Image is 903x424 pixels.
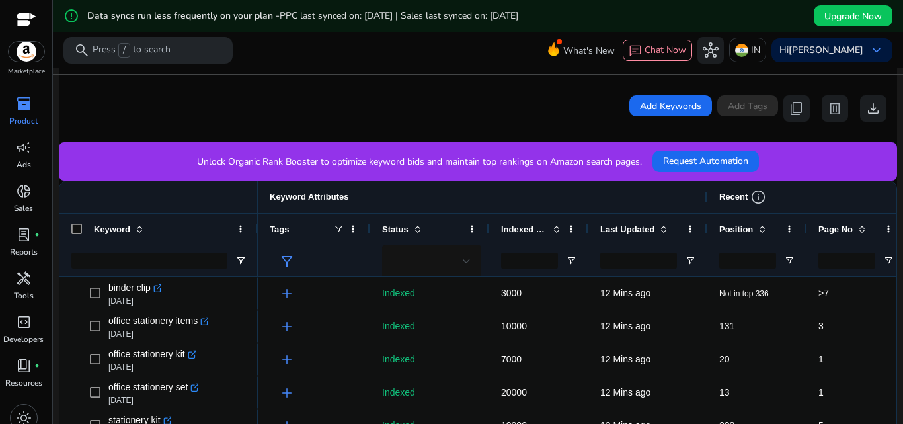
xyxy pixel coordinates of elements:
[197,155,642,169] p: Unlock Organic Rank Booster to optimize keyword bids and maintain top rankings on Amazon search p...
[750,189,766,205] span: info
[501,288,522,298] span: 3000
[10,246,38,258] p: Reports
[818,253,875,269] input: Page No Filter Input
[108,378,188,396] span: office stationery set
[719,321,734,331] span: 131
[279,319,295,335] span: add
[14,202,33,214] p: Sales
[600,387,650,398] span: 12 Mins ago
[860,95,886,122] button: download
[382,224,409,234] span: Status
[563,39,615,62] span: What's New
[501,321,527,331] span: 10000
[751,38,760,62] p: IN
[719,387,730,398] span: 13
[16,227,32,243] span: lab_profile
[87,11,518,22] h5: Data syncs run less frequently on your plan -
[779,46,863,55] p: Hi
[279,253,295,269] span: filter_alt
[270,192,348,202] span: Keyword Attributes
[382,321,415,331] span: Indexed
[279,286,295,302] span: add
[818,354,824,364] span: 1
[108,395,198,405] p: [DATE]
[814,5,892,26] button: Upgrade Now
[735,44,748,57] img: in.svg
[697,37,724,64] button: hub
[789,44,863,56] b: [PERSON_NAME]
[719,224,753,234] span: Position
[235,255,246,266] button: Open Filter Menu
[818,321,824,331] span: 3
[663,154,748,168] span: Request Automation
[108,296,161,306] p: [DATE]
[5,377,42,389] p: Resources
[818,387,824,398] span: 1
[16,140,32,155] span: campaign
[3,333,44,345] p: Developers
[501,224,547,234] span: Indexed Products
[685,255,695,266] button: Open Filter Menu
[74,42,90,58] span: search
[270,224,289,234] span: Tags
[501,253,558,269] input: Indexed Products Filter Input
[16,96,32,112] span: inventory_2
[16,183,32,199] span: donut_small
[600,321,650,331] span: 12 Mins ago
[34,363,40,368] span: fiber_manual_record
[818,288,829,298] span: >7
[652,151,759,172] button: Request Automation
[280,9,518,22] span: PPC last synced on: [DATE] | Sales last synced on: [DATE]
[108,345,185,363] span: office stationery kit
[279,352,295,368] span: add
[34,232,40,237] span: fiber_manual_record
[8,67,45,77] p: Marketplace
[382,387,415,398] span: Indexed
[600,224,654,234] span: Last Updated
[9,115,38,127] p: Product
[108,278,151,297] span: binder clip
[784,255,795,266] button: Open Filter Menu
[818,224,853,234] span: Page No
[17,159,31,171] p: Ads
[719,189,766,205] div: Recent
[824,9,882,23] span: Upgrade Now
[93,43,171,58] p: Press to search
[108,362,196,372] p: [DATE]
[16,358,32,374] span: book_4
[883,255,894,266] button: Open Filter Menu
[719,289,769,298] span: Not in top 336
[108,312,198,330] span: office stationery items
[600,288,650,298] span: 12 Mins ago
[9,42,44,62] img: amazon.svg
[118,43,130,58] span: /
[501,387,527,398] span: 20000
[629,95,712,116] button: Add Keywords
[382,288,415,298] span: Indexed
[640,99,701,113] span: Add Keywords
[71,253,227,269] input: Keyword Filter Input
[279,385,295,401] span: add
[600,354,650,364] span: 12 Mins ago
[108,329,208,339] p: [DATE]
[869,42,884,58] span: keyboard_arrow_down
[566,255,576,266] button: Open Filter Menu
[629,44,642,58] span: chat
[600,253,677,269] input: Last Updated Filter Input
[16,314,32,330] span: code_blocks
[382,354,415,364] span: Indexed
[719,354,730,364] span: 20
[94,224,130,234] span: Keyword
[645,44,686,56] span: Chat Now
[501,354,522,364] span: 7000
[703,42,719,58] span: hub
[623,40,692,61] button: chatChat Now
[16,271,32,286] span: handyman
[63,8,79,24] mat-icon: error_outline
[14,290,34,302] p: Tools
[719,253,776,269] input: Position Filter Input
[865,101,881,116] span: download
